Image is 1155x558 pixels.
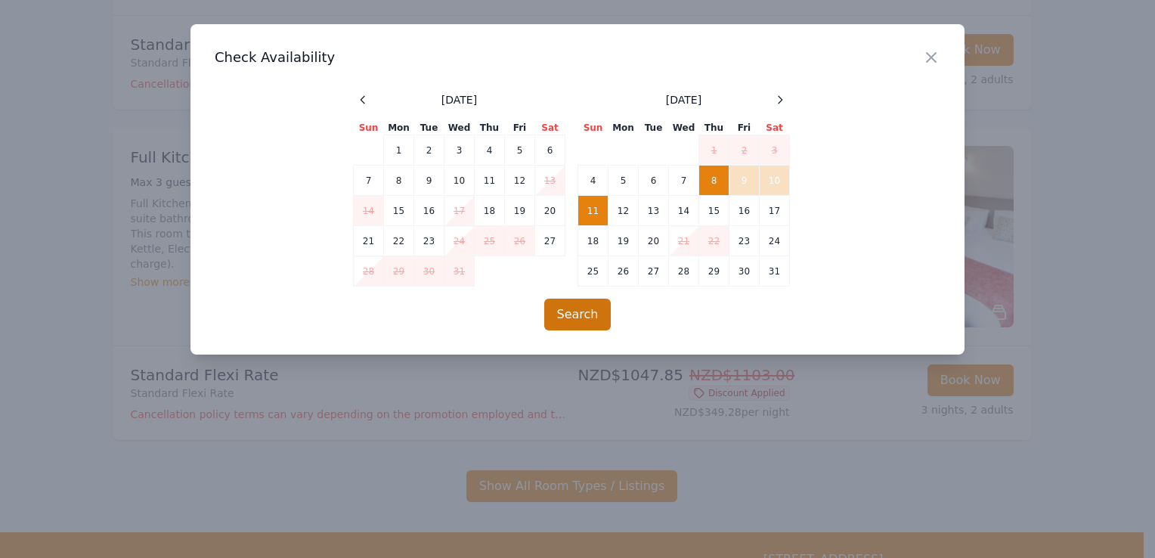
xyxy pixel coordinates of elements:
td: 27 [639,256,669,287]
td: 7 [354,166,384,196]
td: 28 [354,256,384,287]
td: 17 [760,196,790,226]
td: 3 [760,135,790,166]
td: 11 [475,166,505,196]
span: [DATE] [666,92,701,107]
td: 26 [608,256,639,287]
td: 30 [414,256,444,287]
td: 2 [729,135,760,166]
td: 9 [729,166,760,196]
td: 28 [669,256,699,287]
td: 24 [444,226,475,256]
td: 15 [699,196,729,226]
td: 21 [354,226,384,256]
td: 6 [535,135,565,166]
td: 5 [608,166,639,196]
td: 3 [444,135,475,166]
th: Mon [384,121,414,135]
td: 11 [578,196,608,226]
button: Search [544,299,612,330]
td: 30 [729,256,760,287]
td: 5 [505,135,535,166]
td: 14 [669,196,699,226]
th: Sun [354,121,384,135]
td: 1 [384,135,414,166]
td: 16 [414,196,444,226]
td: 14 [354,196,384,226]
td: 12 [608,196,639,226]
td: 29 [384,256,414,287]
td: 1 [699,135,729,166]
td: 31 [444,256,475,287]
th: Thu [475,121,505,135]
td: 6 [639,166,669,196]
th: Tue [639,121,669,135]
td: 25 [475,226,505,256]
th: Wed [444,121,475,135]
td: 4 [475,135,505,166]
td: 29 [699,256,729,287]
td: 20 [639,226,669,256]
th: Fri [505,121,535,135]
td: 8 [384,166,414,196]
td: 15 [384,196,414,226]
th: Sat [535,121,565,135]
td: 23 [729,226,760,256]
td: 2 [414,135,444,166]
th: Sat [760,121,790,135]
td: 22 [699,226,729,256]
th: Mon [608,121,639,135]
td: 10 [760,166,790,196]
th: Thu [699,121,729,135]
td: 22 [384,226,414,256]
td: 10 [444,166,475,196]
td: 26 [505,226,535,256]
td: 9 [414,166,444,196]
td: 4 [578,166,608,196]
td: 23 [414,226,444,256]
td: 8 [699,166,729,196]
h3: Check Availability [215,48,940,67]
td: 18 [475,196,505,226]
td: 20 [535,196,565,226]
td: 21 [669,226,699,256]
td: 18 [578,226,608,256]
th: Wed [669,121,699,135]
td: 13 [535,166,565,196]
td: 7 [669,166,699,196]
span: [DATE] [441,92,477,107]
td: 19 [505,196,535,226]
td: 24 [760,226,790,256]
td: 27 [535,226,565,256]
td: 19 [608,226,639,256]
th: Sun [578,121,608,135]
th: Fri [729,121,760,135]
td: 31 [760,256,790,287]
th: Tue [414,121,444,135]
td: 25 [578,256,608,287]
td: 13 [639,196,669,226]
td: 16 [729,196,760,226]
td: 17 [444,196,475,226]
td: 12 [505,166,535,196]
